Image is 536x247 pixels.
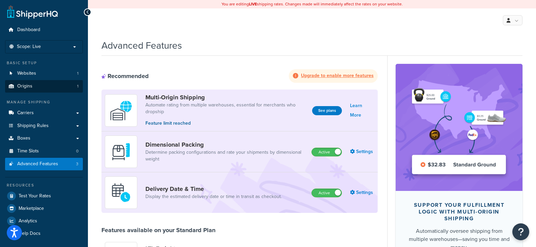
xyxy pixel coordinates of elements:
[17,161,58,167] span: Advanced Features
[101,72,149,80] div: Recommended
[17,148,39,154] span: Time Slots
[312,106,342,115] button: See plans
[5,120,83,132] a: Shipping Rules
[5,60,83,66] div: Basic Setup
[5,107,83,119] a: Carriers
[17,135,30,141] span: Boxes
[5,158,83,170] li: Advanced Features
[350,147,374,156] a: Settings
[350,101,374,120] a: Learn More
[76,161,78,167] span: 3
[312,148,342,156] label: Active
[101,226,215,234] div: Features available on your Standard Plan
[301,72,374,79] strong: Upgrade to enable more features
[5,215,83,227] a: Analytics
[5,99,83,105] div: Manage Shipping
[5,132,83,145] a: Boxes
[5,67,83,80] a: Websites1
[77,83,78,89] span: 1
[101,39,182,52] h1: Advanced Features
[19,218,37,224] span: Analytics
[17,110,34,116] span: Carriers
[145,94,307,101] a: Multi-Origin Shipping
[145,102,307,115] a: Automate rating from multiple warehouses, essential for merchants who dropship
[109,181,133,204] img: gfkeb5ejjkALwAAAABJRU5ErkJggg==
[17,123,49,129] span: Shipping Rules
[5,145,83,157] a: Time Slots0
[350,188,374,197] a: Settings
[312,189,342,197] label: Active
[5,145,83,157] li: Time Slots
[5,227,83,240] a: Help Docs
[406,74,512,180] img: feature-image-multi-779b37daa2fb478c5b534a03f0c357f902ad2e054c7db8ba6a19ddeff452a1b8.png
[5,158,83,170] a: Advanced Features3
[5,80,83,93] a: Origins1
[77,71,78,76] span: 1
[19,206,44,212] span: Marketplace
[145,120,307,127] p: Feature limit reached
[512,223,529,240] button: Open Resource Center
[76,148,78,154] span: 0
[249,1,257,7] b: LIVE
[145,141,306,148] a: Dimensional Packing
[5,202,83,215] a: Marketplace
[19,231,41,237] span: Help Docs
[5,190,83,202] a: Test Your Rates
[5,182,83,188] div: Resources
[17,83,32,89] span: Origins
[17,44,41,50] span: Scope: Live
[17,27,40,33] span: Dashboard
[17,71,36,76] span: Websites
[5,67,83,80] li: Websites
[145,149,306,163] a: Determine packing configurations and rate your shipments by dimensional weight
[406,202,512,222] div: Support your fulfillment logic with Multi-origin shipping
[19,193,51,199] span: Test Your Rates
[109,140,133,164] img: DTVBYsAAAAAASUVORK5CYII=
[109,99,133,122] img: WatD5o0RtDAAAAAElFTkSuQmCC
[5,80,83,93] li: Origins
[145,193,282,200] a: Display the estimated delivery date or time in transit as checkout.
[145,185,282,193] a: Delivery Date & Time
[5,24,83,36] a: Dashboard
